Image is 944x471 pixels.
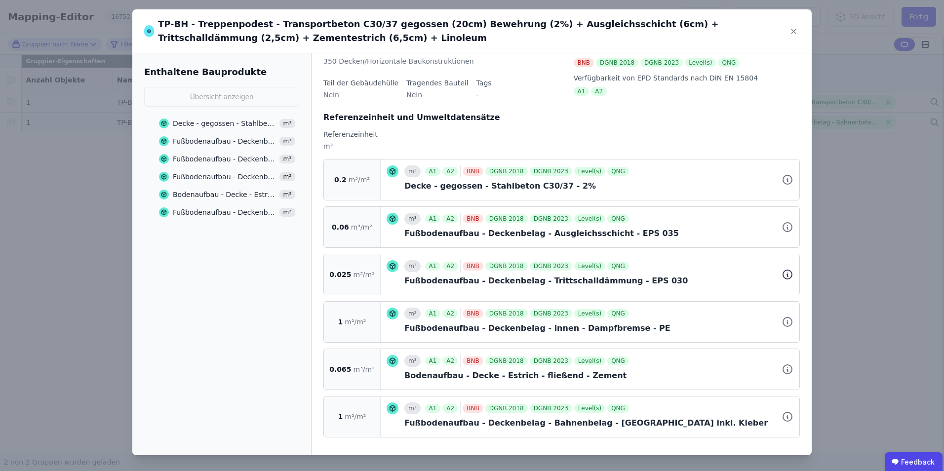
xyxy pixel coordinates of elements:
div: A2 [442,214,458,223]
div: Fußbodenaufbau - Deckenbelag - Ausgleichsschicht - EPS 035 [173,136,276,146]
div: BNB [574,58,594,67]
div: A2 [442,167,458,176]
div: Level(s) [574,309,605,318]
div: BNB [463,214,483,223]
div: QNG [607,356,629,365]
span: m³/m² [349,175,370,185]
div: QNG [607,167,629,176]
div: Decke - gegossen - Stahlbeton C30/37 - 2% [404,180,793,192]
div: Level(s) [574,356,605,365]
div: A2 [591,87,607,96]
div: DGNB 2018 [485,262,528,271]
div: BNB [463,262,483,271]
div: QNG [607,404,629,413]
div: Fußbodenaufbau - Deckenbelag - Bahnenbelag - [GEOGRAPHIC_DATA] inkl. Kleber [173,207,276,217]
div: m³ [404,355,421,367]
div: BNB [463,356,483,365]
div: BNB [463,167,483,176]
div: A1 [425,404,441,413]
div: m² [323,141,800,159]
div: Fußbodenaufbau - Deckenbelag - Ausgleichsschicht - EPS 035 [404,228,793,239]
div: QNG [607,214,629,223]
span: 0.065 [329,364,351,374]
div: QNG [607,262,629,271]
span: m³/m² [354,270,375,279]
div: DGNB 2018 [485,214,528,223]
div: Referenzeinheit [323,129,800,139]
span: m³ [279,119,296,128]
div: Level(s) [574,214,605,223]
div: m³ [404,165,421,177]
div: m³ [404,213,421,225]
div: Fußbodenaufbau - Deckenbelag - Bahnenbelag - [GEOGRAPHIC_DATA] inkl. Kleber [404,417,793,429]
div: DGNB 2023 [530,356,572,365]
span: m³ [279,190,296,199]
div: A2 [442,404,458,413]
div: A1 [425,356,441,365]
div: DGNB 2023 [640,58,683,67]
div: A2 [442,356,458,365]
div: DGNB 2023 [530,309,572,318]
span: m² [279,208,296,217]
div: Level(s) [685,58,716,67]
div: DGNB 2023 [530,214,572,223]
div: Bodenaufbau - Decke - Estrich - fließend - Zement [404,370,793,382]
div: - [476,90,492,108]
span: 1 [338,317,343,327]
div: A1 [425,262,441,271]
div: DGNB 2018 [485,404,528,413]
div: DGNB 2018 [485,167,528,176]
div: Nein [406,90,468,108]
span: m² [279,172,296,181]
div: QNG [718,58,740,67]
div: BNB [463,309,483,318]
div: DGNB 2023 [530,262,572,271]
span: m³ [279,155,296,163]
div: A2 [442,262,458,271]
div: Referenzeinheit und Umweltdatensätze [323,112,800,123]
div: Level(s) [574,404,605,413]
div: Fußbodenaufbau - Deckenbelag - Trittschalldämmung - EPS 030 [173,154,276,164]
span: m³/m² [354,364,375,374]
span: 0.2 [334,175,347,185]
div: Level(s) [574,262,605,271]
div: A1 [425,309,441,318]
div: A1 [425,214,441,223]
div: Fußbodenaufbau - Deckenbelag - innen - Dampfbremse - PE [173,172,276,182]
div: Level(s) [574,167,605,176]
div: m² [404,402,421,414]
span: 0.025 [329,270,351,279]
div: Verfügbarkeit von EPD Standards nach DIN EN 15804 [574,73,800,83]
div: A2 [442,309,458,318]
div: Tragendes Bauteil [406,78,468,88]
button: Übersicht anzeigen [144,87,299,107]
div: DGNB 2023 [530,404,572,413]
span: 1 [338,412,343,422]
div: BNB [463,404,483,413]
div: m³ [404,260,421,272]
div: DGNB 2018 [485,356,528,365]
div: 350 Decken/Horizontale Baukonstruktionen [323,56,474,74]
div: DGNB 2018 [485,309,528,318]
div: DGNB 2018 [596,58,638,67]
div: m² [404,308,421,319]
div: A1 [425,167,441,176]
div: Bodenaufbau - Decke - Estrich - fließend - Zement [173,190,276,199]
span: m³/m² [351,222,372,232]
div: DGNB 2023 [530,167,572,176]
div: Enthaltene Bauprodukte [144,65,299,79]
div: Tags [476,78,492,88]
div: Fußbodenaufbau - Deckenbelag - Trittschalldämmung - EPS 030 [404,275,793,287]
span: m²/m² [345,317,366,327]
div: QNG [607,309,629,318]
span: m²/m² [345,412,366,422]
div: Decke - gegossen - Stahlbeton C30/37 - 2% [173,118,276,128]
div: TP-BH - Treppenpodest - Transportbeton C30/37 gegossen (20cm) Bewehrung (2%) + Ausgleichsschicht ... [144,17,787,45]
span: 0.06 [332,222,349,232]
div: Nein [323,90,398,108]
div: A1 [574,87,590,96]
div: Fußbodenaufbau - Deckenbelag - innen - Dampfbremse - PE [404,322,793,334]
span: m³ [279,137,296,146]
div: Teil der Gebäudehülle [323,78,398,88]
